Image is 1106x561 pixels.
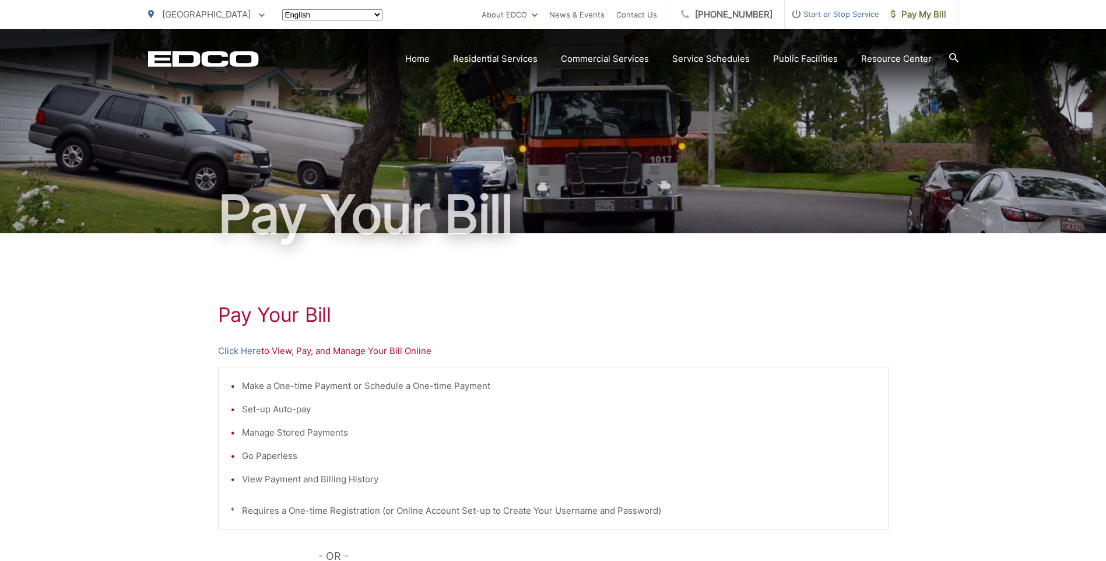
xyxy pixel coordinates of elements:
span: Pay My Bill [891,8,946,22]
a: News & Events [549,8,605,22]
h1: Pay Your Bill [148,185,958,244]
h1: Pay Your Bill [218,303,889,327]
p: * Requires a One-time Registration (or Online Account Set-up to Create Your Username and Password) [230,504,876,518]
a: About EDCO [482,8,538,22]
a: EDCD logo. Return to the homepage. [148,51,259,67]
a: Contact Us [616,8,657,22]
a: Resource Center [861,52,932,66]
span: [GEOGRAPHIC_DATA] [162,9,251,20]
a: Commercial Services [561,52,649,66]
a: Service Schedules [672,52,750,66]
p: to View, Pay, and Manage Your Bill Online [218,344,889,358]
a: Residential Services [453,52,538,66]
li: Set-up Auto-pay [242,402,876,416]
select: Select a language [282,9,382,20]
a: Home [405,52,430,66]
a: Click Here [218,344,261,358]
li: Make a One-time Payment or Schedule a One-time Payment [242,379,876,393]
li: View Payment and Billing History [242,472,876,486]
li: Manage Stored Payments [242,426,876,440]
a: Public Facilities [773,52,838,66]
li: Go Paperless [242,449,876,463]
